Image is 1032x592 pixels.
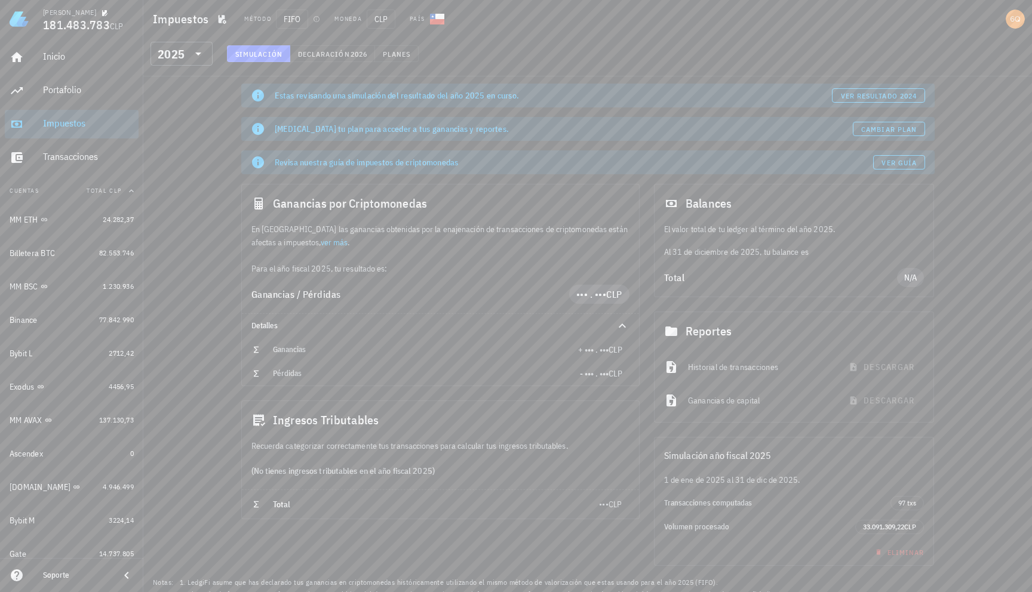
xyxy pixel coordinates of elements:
[5,110,139,138] a: Impuestos
[881,158,917,167] span: Ver guía
[904,522,916,531] span: CLP
[5,439,139,468] a: Ascendex 0
[321,237,348,248] a: ver más
[873,548,924,557] span: Eliminar
[655,223,934,258] div: Al 31 de diciembre de 2025, tu balance es
[242,223,639,275] div: En [GEOGRAPHIC_DATA] las ganancias obtenidas por la enajenación de transacciones de criptomonedas...
[5,539,139,568] a: Gate 14.737.805
[375,45,419,62] button: Planes
[103,215,134,224] span: 24.282,37
[110,21,124,32] span: CLP
[242,401,639,439] div: Ingresos Tributables
[251,321,601,331] div: Detalles
[609,368,622,379] span: CLP
[244,14,271,24] div: Método
[103,482,134,491] span: 4.946.499
[275,90,833,101] div: Estas revisando una simulación del resultado del año 2025 en curso.
[863,522,904,531] span: 33.091.309,22
[599,499,609,510] span: •••
[578,344,609,355] span: + ••• . •••
[655,312,934,350] div: Reportes
[609,499,622,510] span: CLP
[5,372,139,401] a: Exodus 4456,95
[10,349,33,359] div: Bybit L
[99,549,134,558] span: 14.737.805
[242,314,639,338] div: Detalles
[242,452,639,489] div: (No tienes ingresos tributables en el año fiscal 2025)
[655,184,934,223] div: Balances
[367,10,395,29] span: CLP
[655,473,934,486] div: 1 de ene de 2025 al 31 de dic de 2025.
[664,522,856,532] div: Volumen procesado
[109,516,134,525] span: 3224,14
[273,345,578,354] div: Ganancias
[87,187,122,195] span: Total CLP
[430,12,444,26] div: CL-icon
[688,387,832,414] div: Ganancias de capital
[655,437,934,473] div: Simulación año fiscal 2025
[43,51,134,62] div: Inicio
[5,506,139,535] a: Bybit M 3224,14
[664,273,897,282] div: Total
[10,248,55,258] div: Billetera BTC
[109,382,134,391] span: 4456,95
[153,10,213,29] h1: Impuestos
[43,17,110,33] span: 181.483.783
[350,50,367,58] span: 2026
[130,449,134,458] span: 0
[1006,10,1025,29] div: avatar
[150,42,213,66] div: 2025
[43,8,96,17] div: [PERSON_NAME]
[664,223,924,236] p: El valor total de tu ledger al término del año 2025.
[904,268,917,287] span: N/A
[43,151,134,162] div: Transacciones
[5,473,139,501] a: [DOMAIN_NAME] 4.946.499
[832,88,924,103] button: ver resultado 2024
[43,84,134,95] div: Portafolio
[109,349,134,357] span: 2712,42
[251,288,341,300] span: Ganancias / Pérdidas
[868,544,929,560] button: Eliminar
[5,239,139,267] a: Billetera BTC 82.553.746
[10,516,35,526] div: Bybit M
[688,354,832,380] div: Historial de transacciones
[276,10,308,29] span: FIFO
[853,122,925,136] a: Cambiar plan
[609,344,622,355] span: CLP
[99,315,134,324] span: 77.842.990
[840,91,917,100] span: ver resultado 2024
[580,368,609,379] span: - ••• . •••
[99,415,134,424] span: 137.130,73
[5,272,139,301] a: MM BSC 1.230.936
[898,497,916,510] span: 97 txs
[10,449,43,459] div: Ascendex
[5,205,139,234] a: MM ETH 24.282,37
[297,50,350,58] span: Declaración
[410,14,425,24] div: País
[5,177,139,205] button: CuentasTotal CLP
[99,248,134,257] span: 82.553.746
[242,184,639,223] div: Ganancias por Criptomonedas
[10,282,38,292] div: MM BSC
[273,499,291,510] span: Total
[10,315,38,325] div: Binance
[10,415,42,425] div: MM AVAX
[235,50,282,58] span: Simulación
[5,339,139,368] a: Bybit L 2712,42
[10,482,70,492] div: [DOMAIN_NAME]
[382,50,411,58] span: Planes
[5,306,139,334] a: Binance 77.842.990
[158,48,185,60] div: 2025
[10,215,38,225] div: MM ETH
[5,76,139,105] a: Portafolio
[606,288,622,300] span: CLP
[5,406,139,434] a: MM AVAX 137.130,73
[275,124,509,134] span: [MEDICAL_DATA] tu plan para acceder a tus ganancias y reportes.
[5,43,139,72] a: Inicio
[290,45,375,62] button: Declaración 2026
[242,439,639,452] div: Recuerda categorizar correctamente tus transacciones para calcular tus ingresos tributables.
[334,14,362,24] div: Moneda
[10,549,26,559] div: Gate
[43,571,110,580] div: Soporte
[227,45,290,62] button: Simulación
